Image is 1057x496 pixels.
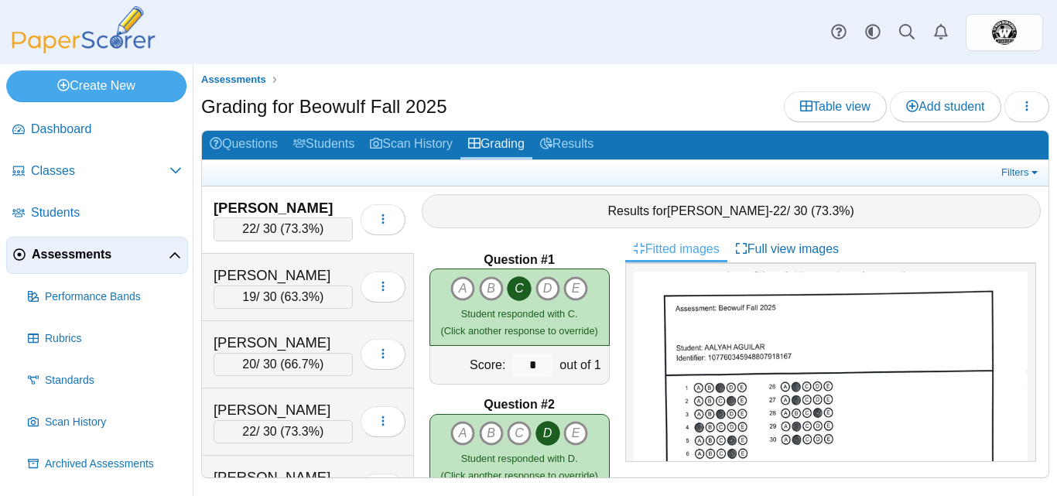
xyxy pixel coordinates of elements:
div: Score: [430,346,510,384]
small: (Click another response to override) [440,453,597,481]
i: E [563,421,588,446]
span: Archived Assessments [45,457,182,472]
div: [PERSON_NAME] [214,400,353,420]
span: Assessments [201,74,266,85]
a: Classes [6,153,188,190]
div: [PERSON_NAME] [214,467,353,487]
div: / 30 ( ) [214,217,353,241]
a: Filters [997,165,1045,180]
span: Assessments [32,246,169,263]
a: Students [6,195,188,232]
i: E [563,276,588,301]
img: PaperScorer [6,6,161,53]
a: Scan History [22,404,188,441]
span: Rubrics [45,331,182,347]
a: PaperScorer [6,43,161,56]
span: 22 [242,222,256,235]
span: Standards [45,373,182,388]
a: Questions [202,131,286,159]
div: [PERSON_NAME] [214,198,353,218]
b: Question #2 [484,396,555,413]
a: Assessments [6,237,188,274]
span: 22 [773,204,787,217]
a: Performance Bands [22,279,188,316]
span: 19 [242,290,256,303]
div: / 30 ( ) [214,286,353,309]
small: (Click another response to override) [440,308,597,337]
div: / 30 ( ) [214,420,353,443]
span: Dashboard [31,121,182,138]
a: Archived Assessments [22,446,188,483]
span: Add student [906,100,984,113]
span: 73.3% [815,204,850,217]
a: Create New [6,70,186,101]
b: Question #1 [484,251,555,269]
div: out of 1 [556,346,608,384]
span: 20 [242,357,256,371]
i: C [507,421,532,446]
a: Rubrics [22,320,188,357]
i: A [450,421,475,446]
span: Students [31,204,182,221]
span: 73.3% [285,425,320,438]
div: [PERSON_NAME] [214,265,353,286]
i: B [479,276,504,301]
a: Add student [890,91,1001,122]
div: / 30 ( ) [214,353,353,376]
span: 73.3% [285,222,320,235]
i: C [507,276,532,301]
span: Classes [31,162,169,180]
img: ps.xvvVYnLikkKREtVi [992,20,1017,45]
i: A [450,276,475,301]
a: Dashboard [6,111,188,149]
a: Full view images [727,236,847,262]
div: Results for - / 30 ( ) [422,194,1042,228]
a: Fitted images [625,236,727,262]
span: EDUARDO HURTADO [992,20,1017,45]
a: Standards [22,362,188,399]
a: Grading [460,131,532,159]
a: Table view [784,91,887,122]
span: Student responded with D. [461,453,578,464]
span: Performance Bands [45,289,182,305]
i: B [479,421,504,446]
a: ps.xvvVYnLikkKREtVi [966,14,1043,51]
span: Table view [800,100,871,113]
span: [PERSON_NAME] [667,204,769,217]
a: Students [286,131,362,159]
span: 66.7% [285,357,320,371]
span: Student responded with C. [461,308,578,320]
a: Results [532,131,601,159]
i: D [535,276,560,301]
a: Assessments [197,70,270,90]
a: Alerts [924,15,958,50]
span: 22 [242,425,256,438]
h1: Grading for Beowulf Fall 2025 [201,94,447,120]
span: 63.3% [285,290,320,303]
i: D [535,421,560,446]
a: Scan History [362,131,460,159]
div: [PERSON_NAME] [214,333,353,353]
span: Scan History [45,415,182,430]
